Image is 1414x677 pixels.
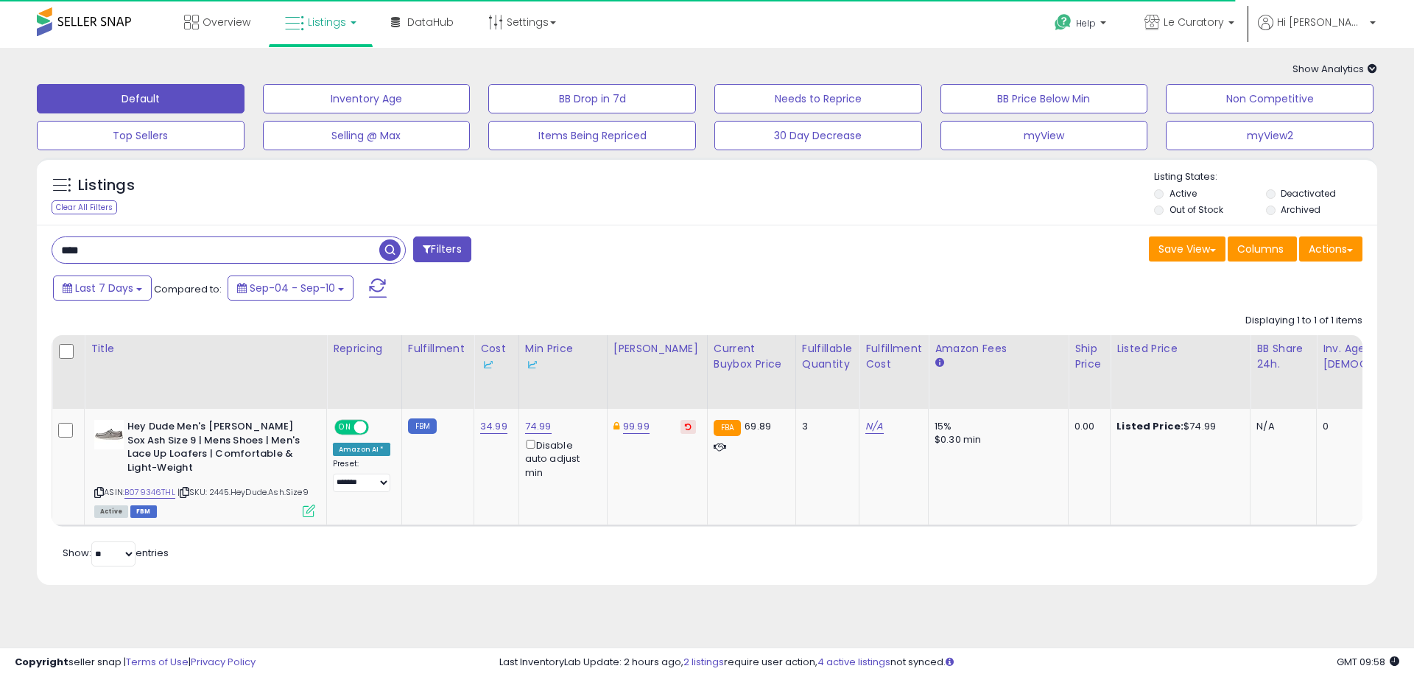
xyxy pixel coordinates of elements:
a: 2 listings [683,655,724,669]
label: Out of Stock [1169,203,1223,216]
button: Inventory Age [263,84,471,113]
span: Listings [308,15,346,29]
label: Archived [1281,203,1320,216]
button: myView [940,121,1148,150]
img: InventoryLab Logo [525,357,540,372]
div: 3 [802,420,848,433]
b: Listed Price: [1116,419,1183,433]
a: 34.99 [480,419,507,434]
div: $74.99 [1116,420,1239,433]
div: Some or all of the values in this column are provided from Inventory Lab. [525,357,601,372]
span: Sep-04 - Sep-10 [250,281,335,295]
a: Privacy Policy [191,655,256,669]
button: Items Being Repriced [488,121,696,150]
span: OFF [367,421,390,434]
h5: Listings [78,175,135,196]
div: Amazon AI * [333,443,390,456]
div: Preset: [333,459,390,492]
a: Help [1043,2,1121,48]
button: myView2 [1166,121,1373,150]
p: Listing States: [1154,170,1376,184]
div: Displaying 1 to 1 of 1 items [1245,314,1362,328]
div: Amazon Fees [935,341,1062,357]
span: Le Curatory [1164,15,1224,29]
div: ASIN: [94,420,315,516]
label: Active [1169,187,1197,200]
span: Overview [203,15,250,29]
a: Hi [PERSON_NAME] [1258,15,1376,48]
div: BB Share 24h. [1256,341,1310,372]
div: Fulfillable Quantity [802,341,853,372]
button: Last 7 Days [53,276,152,301]
span: Help [1076,17,1096,29]
a: 99.99 [623,419,650,434]
div: Title [91,341,320,357]
small: FBA [714,420,741,436]
span: ON [336,421,354,434]
a: Terms of Use [126,655,189,669]
small: FBM [408,418,437,434]
div: [PERSON_NAME] [613,341,701,357]
span: Show: entries [63,546,169,560]
div: seller snap | | [15,656,256,670]
div: Listed Price [1116,341,1244,357]
div: Fulfillment Cost [865,341,922,372]
button: Sep-04 - Sep-10 [228,276,353,301]
span: 2025-09-18 09:58 GMT [1337,655,1399,669]
div: Disable auto adjust min [525,437,596,480]
button: BB Drop in 7d [488,84,696,113]
button: Non Competitive [1166,84,1373,113]
span: | SKU: 2445.HeyDude.Ash.Size9 [177,486,309,498]
span: Compared to: [154,282,222,296]
div: $0.30 min [935,433,1057,446]
i: Get Help [1054,13,1072,32]
button: Selling @ Max [263,121,471,150]
div: 0.00 [1074,420,1099,433]
div: Clear All Filters [52,200,117,214]
div: Some or all of the values in this column are provided from Inventory Lab. [480,357,513,372]
i: Revert to store-level Dynamic Max Price [685,423,692,430]
div: Cost [480,341,513,372]
button: Actions [1299,236,1362,262]
button: BB Price Below Min [940,84,1148,113]
button: Needs to Reprice [714,84,922,113]
button: Columns [1228,236,1297,262]
img: 41jfl1ipLDL._SL40_.jpg [94,420,124,449]
div: Ship Price [1074,341,1104,372]
div: Fulfillment [408,341,468,357]
div: Repricing [333,341,395,357]
button: Default [37,84,245,113]
a: 74.99 [525,419,552,434]
span: Columns [1237,242,1284,256]
span: Hi [PERSON_NAME] [1277,15,1365,29]
div: Last InventoryLab Update: 2 hours ago, require user action, not synced. [499,656,1399,670]
div: 15% [935,420,1057,433]
span: 69.89 [745,419,771,433]
span: FBM [130,505,157,518]
span: All listings currently available for purchase on Amazon [94,505,128,518]
label: Deactivated [1281,187,1336,200]
small: Amazon Fees. [935,357,943,370]
div: Current Buybox Price [714,341,789,372]
button: 30 Day Decrease [714,121,922,150]
strong: Copyright [15,655,68,669]
a: N/A [865,419,883,434]
a: B079346THL [124,486,175,499]
span: Last 7 Days [75,281,133,295]
span: DataHub [407,15,454,29]
button: Filters [413,236,471,262]
img: InventoryLab Logo [480,357,495,372]
i: This overrides the store level Dynamic Max Price for this listing [613,421,619,431]
div: N/A [1256,420,1305,433]
div: Min Price [525,341,601,372]
button: Top Sellers [37,121,245,150]
button: Save View [1149,236,1225,262]
a: 4 active listings [817,655,890,669]
span: Show Analytics [1292,62,1377,76]
b: Hey Dude Men's [PERSON_NAME] Sox Ash Size 9 | Mens Shoes | Men's Lace Up Loafers | Comfortable & ... [127,420,306,478]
